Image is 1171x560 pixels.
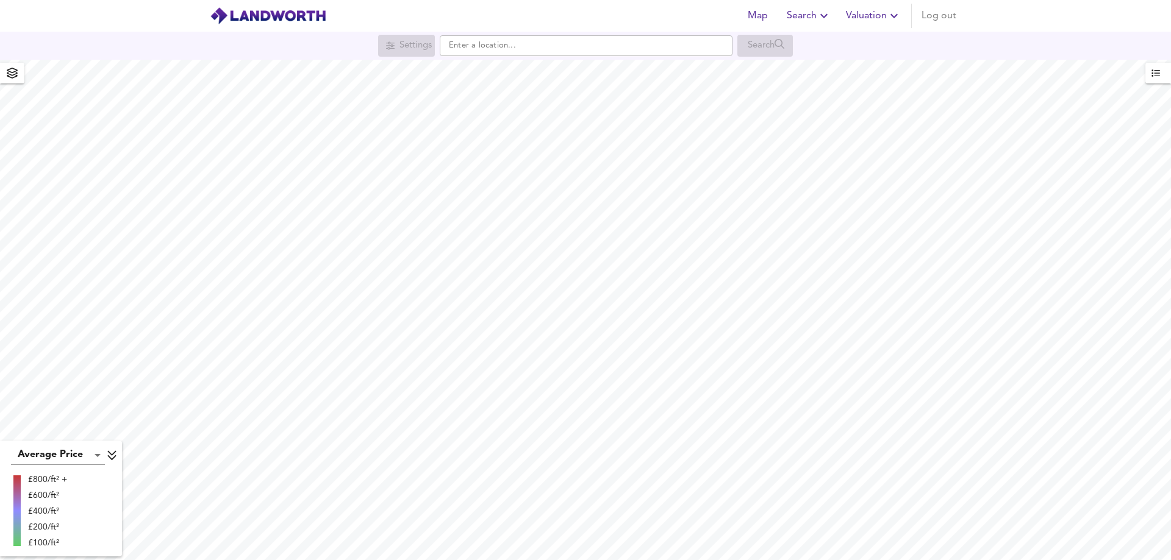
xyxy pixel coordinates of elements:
[743,7,772,24] span: Map
[28,505,67,517] div: £400/ft²
[28,521,67,533] div: £200/ft²
[28,473,67,486] div: £800/ft² +
[917,4,961,28] button: Log out
[11,445,105,465] div: Average Price
[846,7,901,24] span: Valuation
[210,7,326,25] img: logo
[841,4,906,28] button: Valuation
[787,7,831,24] span: Search
[28,537,67,549] div: £100/ft²
[28,489,67,502] div: £600/ft²
[737,35,793,57] div: Search for a location first or explore the map
[922,7,956,24] span: Log out
[738,4,777,28] button: Map
[782,4,836,28] button: Search
[440,35,732,56] input: Enter a location...
[378,35,435,57] div: Search for a location first or explore the map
